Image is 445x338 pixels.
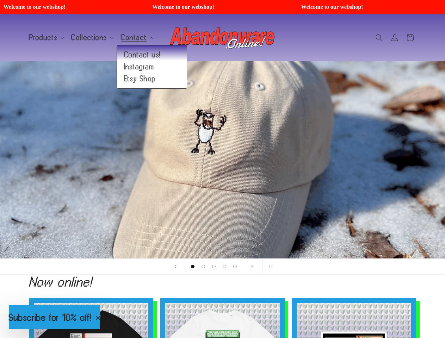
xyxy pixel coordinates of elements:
[209,261,219,272] button: Load slide 3 of 5
[245,259,260,274] button: Next slide
[219,261,230,272] button: Load slide 4 of 5
[71,35,107,41] span: Collections
[170,24,276,52] img: Abandonware
[25,30,67,45] summary: Products
[67,30,117,45] summary: Collections
[262,259,278,274] button: Pause slideshow
[371,30,387,45] summary: Search
[168,259,183,274] button: Previous slide
[117,30,156,45] summary: Contact
[121,35,147,41] span: Contact
[152,4,291,10] span: Welcome to our webshop!
[187,261,198,272] button: Load slide 1 of 5
[117,49,187,61] a: Contact us!
[29,276,416,287] h2: Now online!
[230,261,240,272] button: Load slide 5 of 5
[198,261,209,272] button: Load slide 2 of 5
[117,73,187,85] a: Etsy Shop
[167,21,278,54] a: Abandonware
[29,35,58,41] span: Products
[300,4,440,10] span: Welcome to our webshop!
[3,4,142,10] span: Welcome to our webshop!
[117,61,187,73] a: Instagram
